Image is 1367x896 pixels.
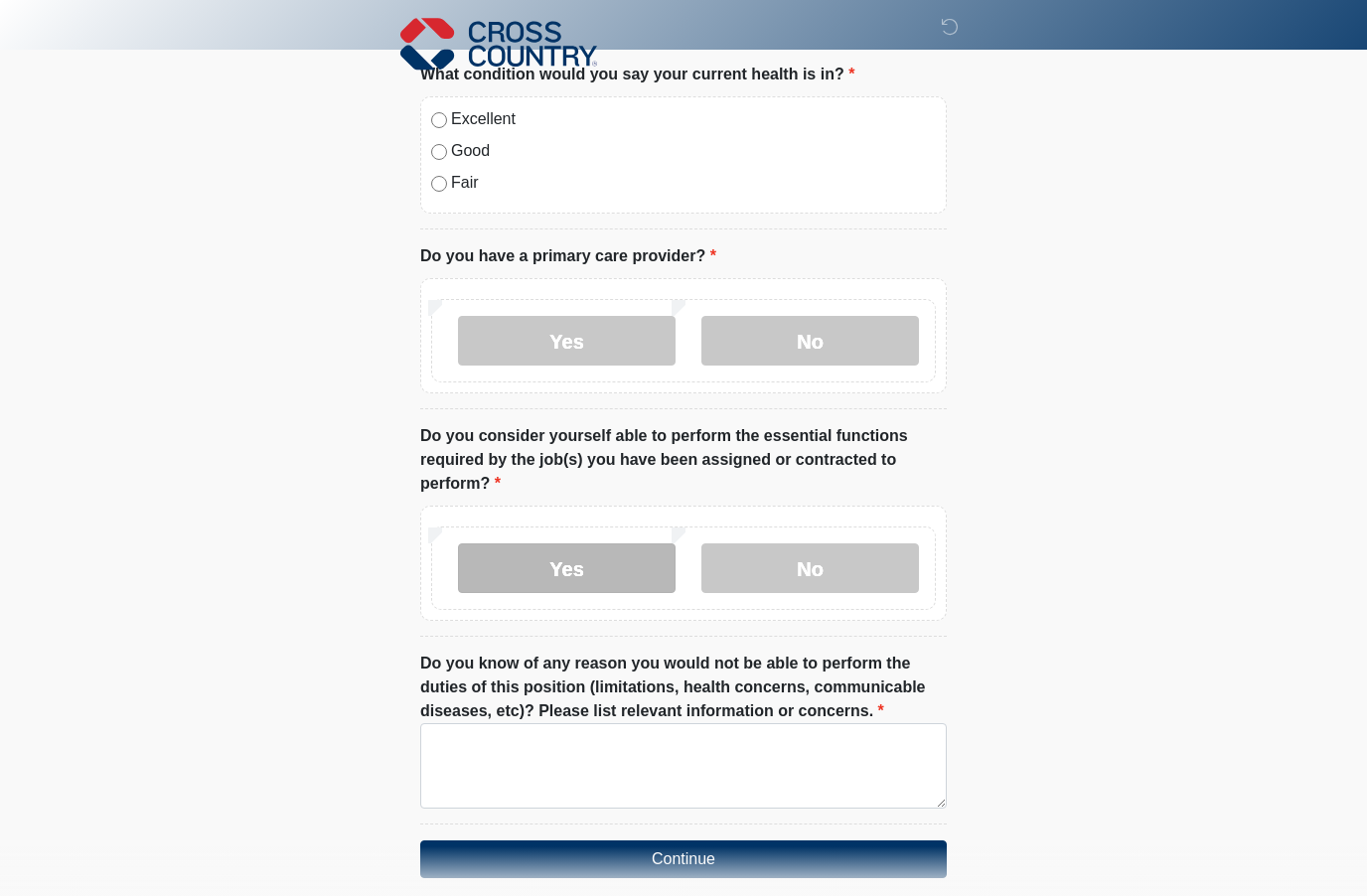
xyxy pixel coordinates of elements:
[451,139,936,163] label: Good
[458,316,676,366] label: Yes
[431,176,447,192] input: Fair
[451,171,936,195] label: Fair
[701,316,919,366] label: No
[420,652,947,723] label: Do you know of any reason you would not be able to perform the duties of this position (limitatio...
[451,107,936,131] label: Excellent
[431,112,447,128] input: Excellent
[400,15,597,73] img: Cross Country Logo
[420,840,947,878] button: Continue
[431,144,447,160] input: Good
[420,244,716,268] label: Do you have a primary care provider?
[420,424,947,496] label: Do you consider yourself able to perform the essential functions required by the job(s) you have ...
[701,543,919,593] label: No
[458,543,676,593] label: Yes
